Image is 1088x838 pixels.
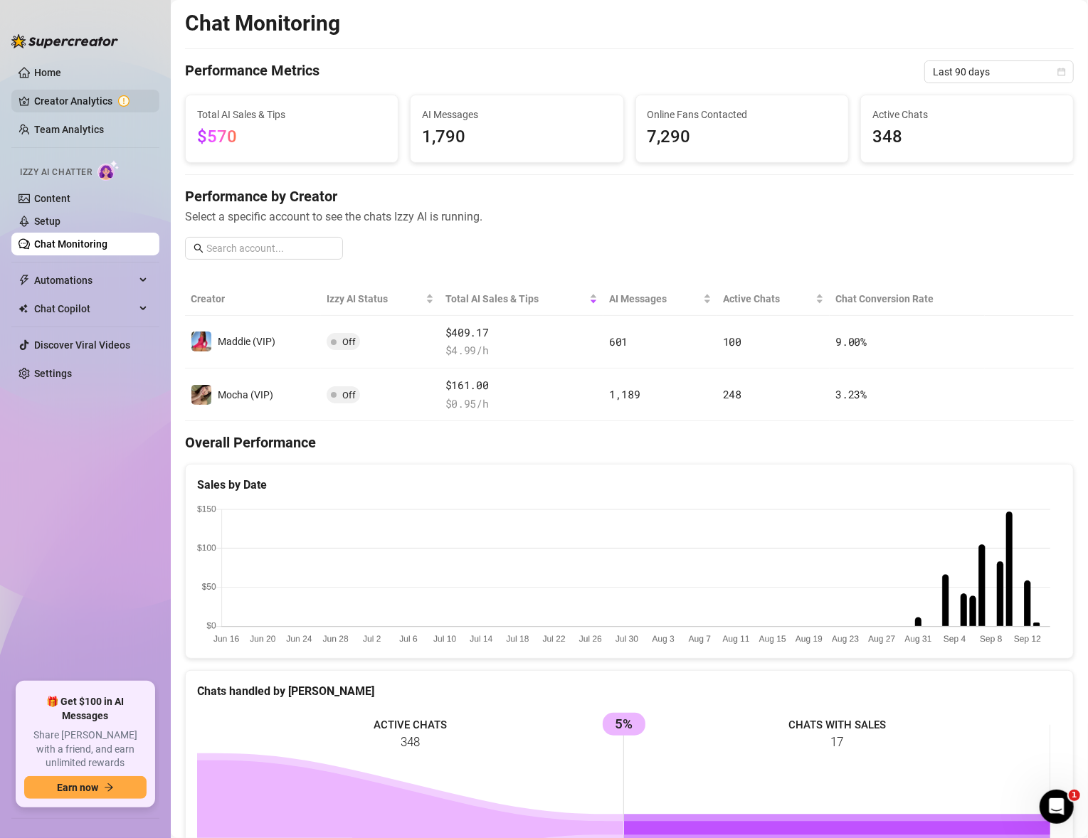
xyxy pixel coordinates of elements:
[197,682,1062,700] div: Chats handled by [PERSON_NAME]
[34,90,148,112] a: Creator Analytics exclamation-circle
[11,34,118,48] img: logo-BBDzfeDw.svg
[20,166,92,179] span: Izzy AI Chatter
[34,269,135,292] span: Automations
[104,783,114,792] span: arrow-right
[194,243,204,253] span: search
[609,387,640,401] span: 1,189
[830,282,985,316] th: Chat Conversion Rate
[197,476,1062,494] div: Sales by Date
[34,297,135,320] span: Chat Copilot
[24,728,147,770] span: Share [PERSON_NAME] with a friend, and earn unlimited rewards
[835,334,867,349] span: 9.00 %
[191,385,211,405] img: Mocha (VIP)
[445,342,598,359] span: $ 4.99 /h
[872,107,1062,122] span: Active Chats
[342,390,356,401] span: Off
[422,107,611,122] span: AI Messages
[97,160,120,181] img: AI Chatter
[34,339,130,351] a: Discover Viral Videos
[609,334,628,349] span: 601
[321,282,440,316] th: Izzy AI Status
[342,336,356,347] span: Off
[440,282,603,316] th: Total AI Sales & Tips
[34,124,104,135] a: Team Analytics
[34,67,61,78] a: Home
[609,291,700,307] span: AI Messages
[218,389,273,401] span: Mocha (VIP)
[206,240,334,256] input: Search account...
[218,336,275,347] span: Maddie (VIP)
[185,282,321,316] th: Creator
[24,695,147,723] span: 🎁 Get $100 in AI Messages
[445,396,598,413] span: $ 0.95 /h
[445,291,586,307] span: Total AI Sales & Tips
[191,332,211,351] img: Maddie (VIP)
[34,216,60,227] a: Setup
[185,208,1074,226] span: Select a specific account to see the chats Izzy AI is running.
[603,282,717,316] th: AI Messages
[19,275,30,286] span: thunderbolt
[723,334,741,349] span: 100
[34,193,70,204] a: Content
[197,127,237,147] span: $570
[445,377,598,394] span: $161.00
[648,124,837,151] span: 7,290
[185,60,319,83] h4: Performance Metrics
[872,124,1062,151] span: 348
[34,238,107,250] a: Chat Monitoring
[185,186,1074,206] h4: Performance by Creator
[717,282,830,316] th: Active Chats
[185,433,1074,452] h4: Overall Performance
[445,324,598,341] span: $409.17
[1069,790,1080,801] span: 1
[723,387,741,401] span: 248
[34,368,72,379] a: Settings
[933,61,1065,83] span: Last 90 days
[57,782,98,793] span: Earn now
[422,124,611,151] span: 1,790
[1040,790,1074,824] iframe: Intercom live chat
[197,107,386,122] span: Total AI Sales & Tips
[835,387,867,401] span: 3.23 %
[185,10,340,37] h2: Chat Monitoring
[648,107,837,122] span: Online Fans Contacted
[327,291,423,307] span: Izzy AI Status
[723,291,813,307] span: Active Chats
[24,776,147,799] button: Earn nowarrow-right
[1057,68,1066,76] span: calendar
[19,304,28,314] img: Chat Copilot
